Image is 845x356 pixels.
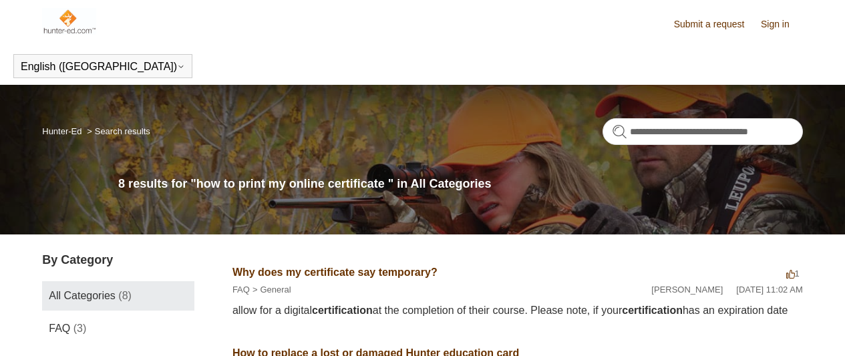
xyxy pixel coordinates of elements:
[312,305,373,316] em: certification
[622,305,683,316] em: certification
[232,303,803,319] div: allow for a digital at the completion of their course. Please note, if your has an expiration date
[761,17,803,31] a: Sign in
[42,126,84,136] li: Hunter-Ed
[651,283,723,297] li: [PERSON_NAME]
[118,175,803,193] h1: 8 results for "how to print my online certificate " in All Categories
[73,323,87,334] span: (3)
[786,269,800,279] span: 1
[84,126,150,136] li: Search results
[49,323,70,334] span: FAQ
[603,118,803,145] input: Search
[674,17,758,31] a: Submit a request
[118,290,132,301] span: (8)
[42,8,96,35] img: Hunter-Ed Help Center home page
[42,126,81,136] a: Hunter-Ed
[42,251,194,269] h3: By Category
[232,285,250,295] a: FAQ
[250,283,291,297] li: General
[736,285,802,295] time: 07/28/2022, 11:02
[232,266,438,278] a: Why does my certificate say temporary?
[232,283,250,297] li: FAQ
[260,285,291,295] a: General
[21,61,185,73] button: English ([GEOGRAPHIC_DATA])
[49,290,116,301] span: All Categories
[42,314,194,343] a: FAQ (3)
[42,281,194,311] a: All Categories (8)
